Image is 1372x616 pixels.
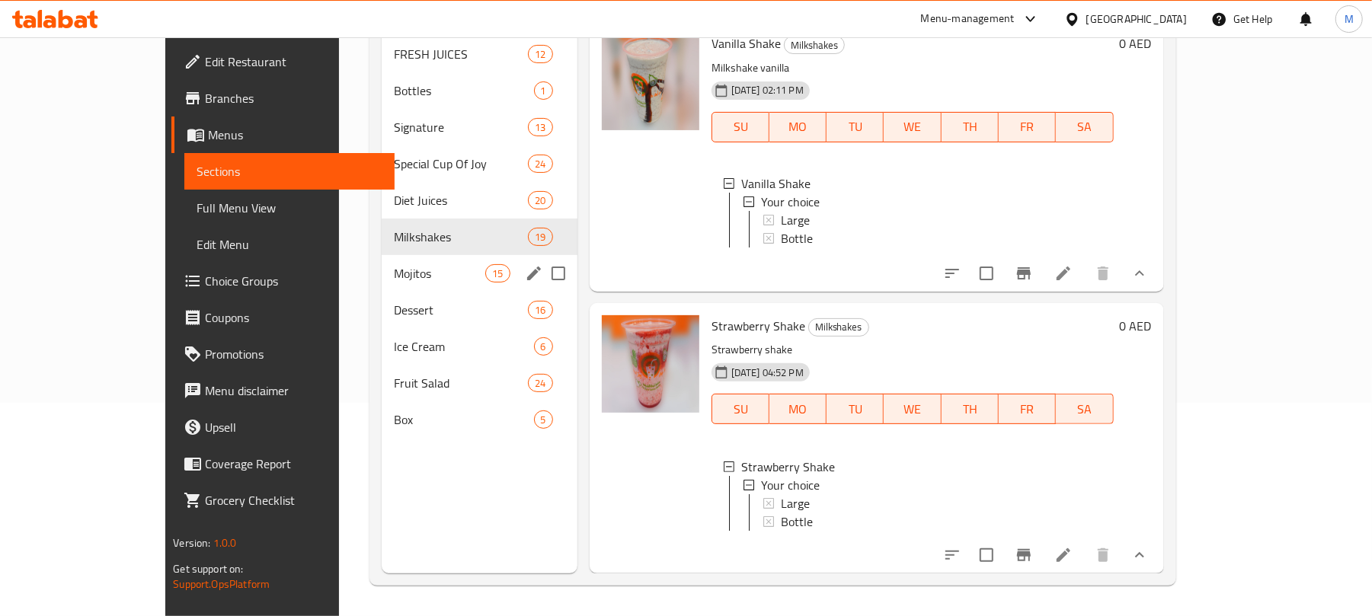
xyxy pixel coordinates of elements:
[208,126,382,144] span: Menus
[394,228,528,246] span: Milkshakes
[382,145,577,182] div: Special Cup Of Joy24
[1006,537,1042,573] button: Branch-specific-item
[769,112,827,142] button: MO
[535,413,552,427] span: 5
[382,401,577,438] div: Box5
[1085,537,1121,573] button: delete
[1054,546,1073,564] a: Edit menu item
[884,394,941,424] button: WE
[712,59,1114,78] p: Milkshake vanilla
[534,410,553,429] div: items
[535,340,552,354] span: 6
[529,376,552,391] span: 24
[535,84,552,98] span: 1
[833,116,878,138] span: TU
[1121,255,1158,292] button: show more
[394,374,528,392] span: Fruit Salad
[781,494,810,512] span: Large
[529,193,552,208] span: 20
[394,410,533,429] div: Box
[971,257,1003,289] span: Select to update
[1086,11,1187,27] div: [GEOGRAPHIC_DATA]
[184,190,395,226] a: Full Menu View
[382,219,577,255] div: Milkshakes19
[528,118,552,136] div: items
[781,211,810,229] span: Large
[171,80,395,116] a: Branches
[528,228,552,246] div: items
[1120,33,1152,54] h6: 0 AED
[171,116,395,153] a: Menus
[769,394,827,424] button: MO
[1056,112,1113,142] button: SA
[213,533,237,553] span: 1.0.0
[382,365,577,401] div: Fruit Salad24
[827,112,884,142] button: TU
[712,32,781,55] span: Vanilla Shake
[785,37,844,54] span: Milkshakes
[486,267,509,281] span: 15
[171,299,395,336] a: Coupons
[523,262,545,285] button: edit
[712,112,769,142] button: SU
[394,45,528,63] span: FRESH JUICES
[529,303,552,318] span: 16
[784,36,845,54] div: Milkshakes
[171,482,395,519] a: Grocery Checklist
[173,533,210,553] span: Version:
[394,337,533,356] span: Ice Cream
[602,315,699,413] img: Strawberry Shake
[1005,116,1050,138] span: FR
[173,574,270,594] a: Support.OpsPlatform
[776,116,820,138] span: MO
[529,120,552,135] span: 13
[741,458,835,476] span: Strawberry Shake
[205,272,382,290] span: Choice Groups
[197,235,382,254] span: Edit Menu
[382,255,577,292] div: Mojitos15edit
[485,264,510,282] div: items
[382,72,577,109] div: Bottles1
[718,398,763,420] span: SU
[171,445,395,482] a: Coverage Report
[205,491,382,509] span: Grocery Checklist
[205,418,382,436] span: Upsell
[741,174,811,193] span: Vanilla Shake
[382,36,577,72] div: FRESH JUICES12
[382,30,577,444] nav: Menu sections
[761,193,820,211] span: Your choice
[1121,537,1158,573] button: show more
[934,255,971,292] button: sort-choices
[184,153,395,190] a: Sections
[529,47,552,62] span: 12
[999,112,1056,142] button: FR
[171,336,395,372] a: Promotions
[1131,264,1149,282] svg: Show Choices
[781,229,813,247] span: Bottle
[205,53,382,71] span: Edit Restaurant
[1120,315,1152,337] h6: 0 AED
[890,116,935,138] span: WE
[382,109,577,145] div: Signature13
[528,155,552,173] div: items
[382,182,577,219] div: Diet Juices20
[394,264,485,282] span: Mojitos
[529,230,552,244] span: 19
[1006,255,1042,292] button: Branch-specific-item
[205,345,382,363] span: Promotions
[999,394,1056,424] button: FR
[1062,116,1107,138] span: SA
[712,314,805,337] span: Strawberry Shake
[761,476,820,494] span: Your choice
[776,398,820,420] span: MO
[394,301,528,319] span: Dessert
[528,191,552,209] div: items
[171,263,395,299] a: Choice Groups
[921,10,1015,28] div: Menu-management
[948,398,993,420] span: TH
[971,539,1003,571] span: Select to update
[394,118,528,136] div: Signature
[197,199,382,217] span: Full Menu View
